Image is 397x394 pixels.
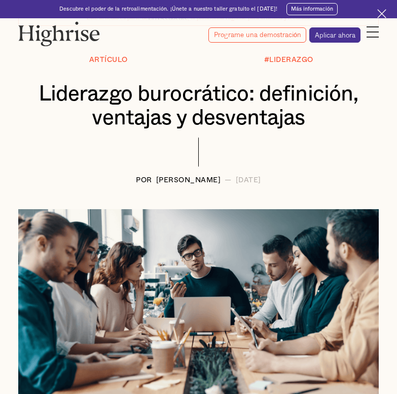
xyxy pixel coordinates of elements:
font: Más información [291,7,333,12]
a: Programe una demostración [208,27,306,43]
font: Descubre el poder de la retroalimentación. ¡Únete a nuestro taller gratuito el [DATE]! [59,7,277,12]
font: [DATE] [236,177,261,184]
font: Liderazgo burocrático: definición, ventajas y desventajas [39,83,359,128]
font: [PERSON_NAME] [156,177,221,184]
font: #LIDERAZGO [264,56,313,63]
img: Logotipo de gran altura [18,21,100,46]
a: Aplicar ahora [309,27,360,43]
img: Icono de cruz [377,9,386,18]
font: — [225,177,232,184]
font: Programe una demostración [214,29,301,40]
font: Aplicar ahora [315,30,355,40]
a: Más información [286,3,338,15]
font: POR [136,177,152,184]
font: Artículo [89,56,128,63]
